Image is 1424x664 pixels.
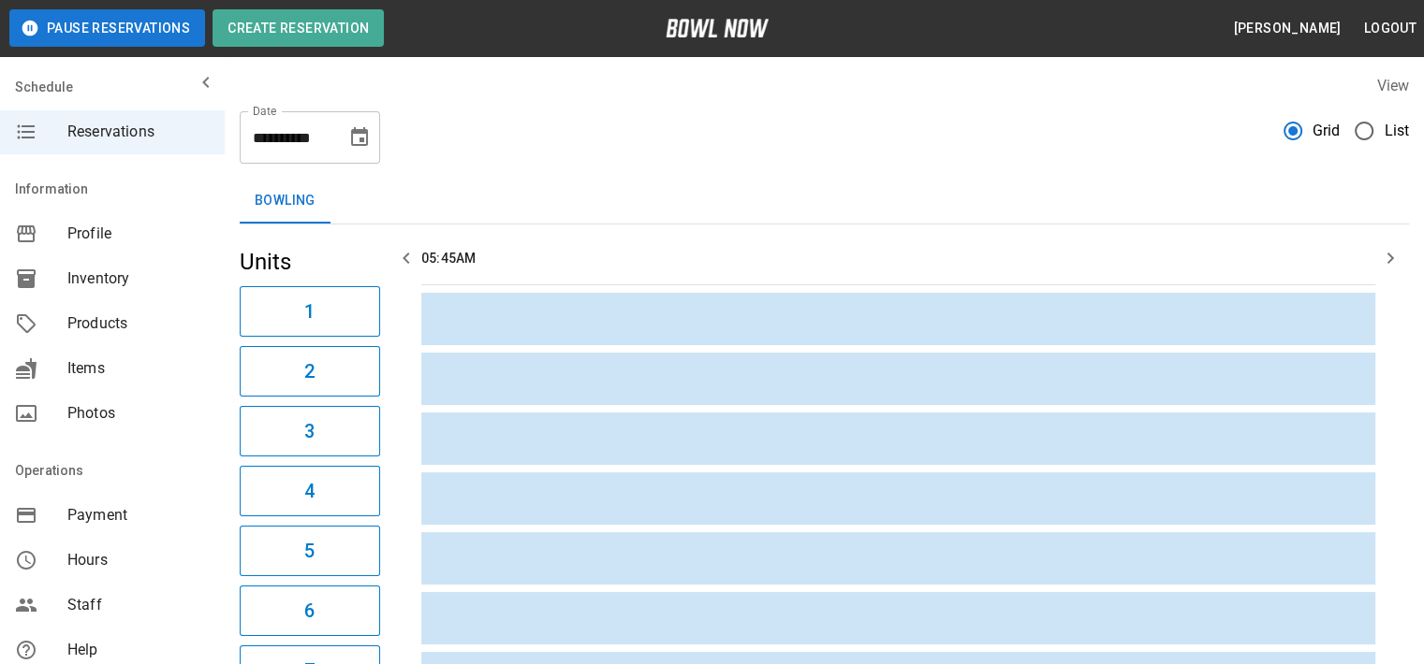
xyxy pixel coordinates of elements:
[67,594,210,616] span: Staff
[240,406,380,456] button: 3
[1313,120,1341,142] span: Grid
[304,356,315,386] h6: 2
[304,296,315,326] h6: 1
[304,536,315,566] h6: 5
[1226,11,1348,46] button: [PERSON_NAME]
[304,416,315,446] h6: 3
[1384,120,1409,142] span: List
[67,549,210,571] span: Hours
[240,247,380,277] h5: Units
[67,267,210,290] span: Inventory
[213,9,384,47] button: Create Reservation
[67,639,210,661] span: Help
[304,596,315,626] h6: 6
[67,504,210,527] span: Payment
[304,476,315,506] h6: 4
[421,232,1375,285] th: 05:45AM
[240,466,380,516] button: 4
[67,223,210,245] span: Profile
[341,119,378,156] button: Choose date, selected date is Sep 4, 2025
[1376,77,1409,94] label: View
[240,585,380,636] button: 6
[67,402,210,425] span: Photos
[666,19,769,37] img: logo
[240,526,380,576] button: 5
[240,286,380,337] button: 1
[240,346,380,397] button: 2
[67,357,210,380] span: Items
[1357,11,1424,46] button: Logout
[240,179,330,224] button: Bowling
[240,179,1409,224] div: inventory tabs
[67,312,210,335] span: Products
[67,121,210,143] span: Reservations
[9,9,205,47] button: Pause Reservations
